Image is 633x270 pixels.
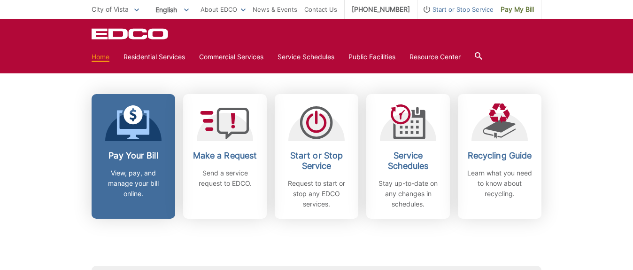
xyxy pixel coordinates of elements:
[409,52,461,62] a: Resource Center
[99,151,168,161] h2: Pay Your Bill
[366,94,450,219] a: Service Schedules Stay up-to-date on any changes in schedules.
[278,52,334,62] a: Service Schedules
[201,4,246,15] a: About EDCO
[501,4,534,15] span: Pay My Bill
[92,52,109,62] a: Home
[282,178,351,209] p: Request to start or stop any EDCO services.
[373,151,443,171] h2: Service Schedules
[92,94,175,219] a: Pay Your Bill View, pay, and manage your bill online.
[124,52,185,62] a: Residential Services
[253,4,297,15] a: News & Events
[183,94,267,219] a: Make a Request Send a service request to EDCO.
[190,168,260,189] p: Send a service request to EDCO.
[92,5,129,13] span: City of Vista
[99,168,168,199] p: View, pay, and manage your bill online.
[282,151,351,171] h2: Start or Stop Service
[190,151,260,161] h2: Make a Request
[465,168,534,199] p: Learn what you need to know about recycling.
[92,28,170,40] a: EDCD logo. Return to the homepage.
[348,52,395,62] a: Public Facilities
[373,178,443,209] p: Stay up-to-date on any changes in schedules.
[199,52,263,62] a: Commercial Services
[458,94,541,219] a: Recycling Guide Learn what you need to know about recycling.
[304,4,337,15] a: Contact Us
[148,2,196,17] span: English
[465,151,534,161] h2: Recycling Guide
